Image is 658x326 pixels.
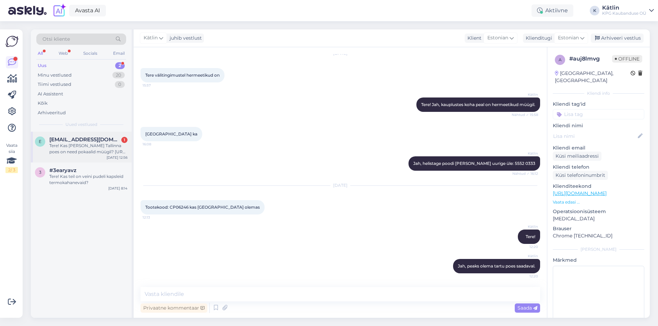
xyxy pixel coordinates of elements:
[553,183,644,190] p: Klienditeekond
[38,109,66,116] div: Arhiveeritud
[512,151,538,156] span: Kätlin
[532,4,573,17] div: Aktiivne
[591,34,644,43] div: Arhiveeri vestlus
[167,35,202,42] div: juhib vestlust
[112,72,125,79] div: 20
[115,81,125,88] div: 0
[602,5,646,11] div: Kätlin
[512,244,538,249] span: 12:20
[49,167,76,173] span: #3earyavz
[553,215,644,222] p: [MEDICAL_DATA]
[5,35,19,48] img: Askly Logo
[553,122,644,129] p: Kliendi nimi
[512,92,538,97] span: Kätlin
[553,225,644,232] p: Brauser
[144,34,158,42] span: Kätlin
[38,100,48,107] div: Kõik
[590,6,599,15] div: K
[143,142,168,147] span: 16:08
[82,49,99,58] div: Socials
[143,215,168,220] span: 12:13
[413,161,535,166] span: Jah, helistage poodi [PERSON_NAME] uurige üle: 5552 0333
[512,253,538,259] span: Kätlin
[141,303,207,313] div: Privaatne kommentaar
[512,112,538,117] span: Nähtud ✓ 15:58
[602,11,646,16] div: KPG Kaubanduse OÜ
[555,70,631,84] div: [GEOGRAPHIC_DATA], [GEOGRAPHIC_DATA]
[145,73,220,78] span: Tere välitingimustel hermeetikud on
[49,173,127,186] div: Tere! Kas teil on veini pudeli kapsleid termokahanevaid?
[487,34,508,42] span: Estonian
[553,101,644,108] p: Kliendi tag'id
[553,152,601,161] div: Küsi meiliaadressi
[115,62,125,69] div: 2
[49,143,127,155] div: Tere! Kas [PERSON_NAME] Tallinna poes on need pokaalid müügil? [URL][DOMAIN_NAME]
[107,155,127,160] div: [DATE] 12:56
[458,263,535,269] span: Jah, peaks olema tartu poes saadaval.
[512,224,538,229] span: Kätlin
[553,199,644,205] p: Vaata edasi ...
[39,170,41,175] span: 3
[108,186,127,191] div: [DATE] 8:14
[553,208,644,215] p: Operatsioonisüsteem
[143,83,168,88] span: 15:57
[57,49,69,58] div: Web
[5,167,18,173] div: 2 / 3
[145,131,197,136] span: [GEOGRAPHIC_DATA] ka
[112,49,126,58] div: Email
[145,205,260,210] span: Tootekood: CP06246 kas [GEOGRAPHIC_DATA] olemas
[553,132,636,140] input: Lisa nimi
[553,90,644,96] div: Kliendi info
[558,34,579,42] span: Estonian
[553,109,644,119] input: Lisa tag
[612,55,642,63] span: Offline
[465,35,482,42] div: Klient
[52,3,66,18] img: explore-ai
[121,137,127,143] div: 1
[38,72,72,79] div: Minu vestlused
[553,232,644,239] p: Chrome [TECHNICAL_ID]
[38,81,71,88] div: Tiimi vestlused
[517,305,537,311] span: Saada
[526,234,535,239] span: Tere!
[141,182,540,188] div: [DATE]
[602,5,654,16] a: KätlinKPG Kaubanduse OÜ
[559,57,562,62] span: a
[69,5,106,16] a: Avasta AI
[553,190,607,196] a: [URL][DOMAIN_NAME]
[553,246,644,252] div: [PERSON_NAME]
[49,136,121,143] span: elinapeekmann@gmail.com
[523,35,552,42] div: Klienditugi
[38,62,47,69] div: Uus
[553,164,644,171] p: Kliendi telefon
[36,49,44,58] div: All
[42,36,70,43] span: Otsi kliente
[569,55,612,63] div: # auj8lmvg
[39,139,41,144] span: e
[553,171,608,180] div: Küsi telefoninumbrit
[65,121,97,128] span: Uued vestlused
[553,144,644,152] p: Kliendi email
[421,102,535,107] span: Tere! Jah, kauplustes koha peal on hermeetikud müügil.
[553,257,644,264] p: Märkmed
[38,91,63,97] div: AI Assistent
[512,171,538,176] span: Nähtud ✓ 16:12
[5,142,18,173] div: Vaata siia
[512,274,538,279] span: 12:20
